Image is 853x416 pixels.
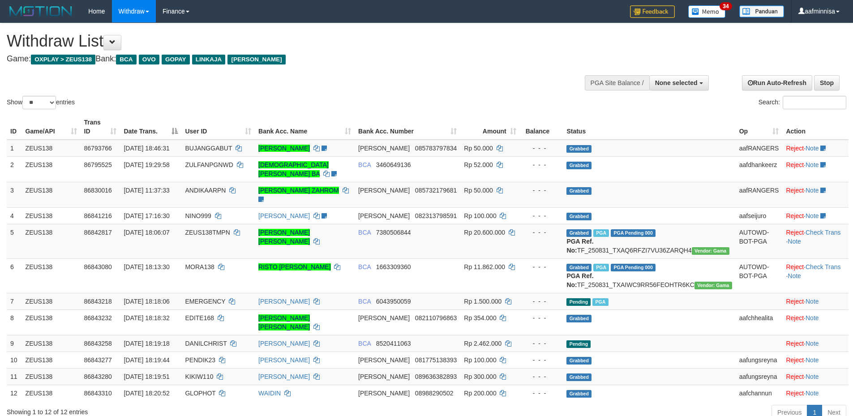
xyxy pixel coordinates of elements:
[84,373,112,380] span: 86843280
[124,340,169,347] span: [DATE] 18:19:18
[120,114,181,140] th: Date Trans.: activate to sort column descending
[611,229,656,237] span: PGA Pending
[124,187,169,194] span: [DATE] 11:37:33
[7,258,22,293] td: 6
[464,356,496,364] span: Rp 100.000
[786,390,804,397] a: Reject
[788,272,801,279] a: Note
[786,298,804,305] a: Reject
[523,339,560,348] div: - - -
[124,390,169,397] span: [DATE] 18:20:52
[782,140,849,157] td: ·
[806,212,819,219] a: Note
[806,229,841,236] a: Check Trans
[523,313,560,322] div: - - -
[84,229,112,236] span: 86842817
[185,314,214,322] span: EDITE168
[258,356,310,364] a: [PERSON_NAME]
[415,212,457,219] span: Copy 082313798591 to clipboard
[806,187,819,194] a: Note
[523,144,560,153] div: - - -
[563,114,735,140] th: Status
[464,212,496,219] span: Rp 100.000
[22,309,81,335] td: ZEUS138
[358,229,371,236] span: BCA
[630,5,675,18] img: Feedback.jpg
[786,314,804,322] a: Reject
[736,114,783,140] th: Op: activate to sort column ascending
[185,161,233,168] span: ZULFANPGNWD
[566,390,592,398] span: Grabbed
[124,263,169,270] span: [DATE] 18:13:30
[185,298,225,305] span: EMERGENCY
[185,373,213,380] span: KIKIW110
[806,356,819,364] a: Note
[258,145,310,152] a: [PERSON_NAME]
[81,114,120,140] th: Trans ID: activate to sort column ascending
[22,182,81,207] td: ZEUS138
[523,211,560,220] div: - - -
[7,114,22,140] th: ID
[376,229,411,236] span: Copy 7380506844 to clipboard
[7,335,22,352] td: 9
[84,145,112,152] span: 86793766
[258,373,310,380] a: [PERSON_NAME]
[185,390,215,397] span: GLOPHOT
[736,368,783,385] td: aafungsreyna
[255,114,355,140] th: Bank Acc. Name: activate to sort column ascending
[786,356,804,364] a: Reject
[84,314,112,322] span: 86843232
[181,114,255,140] th: User ID: activate to sort column ascending
[7,182,22,207] td: 3
[376,298,411,305] span: Copy 6043950059 to clipboard
[786,229,804,236] a: Reject
[786,340,804,347] a: Reject
[782,368,849,385] td: ·
[566,162,592,169] span: Grabbed
[460,114,519,140] th: Amount: activate to sort column ascending
[464,298,502,305] span: Rp 1.500.000
[7,32,560,50] h1: Withdraw List
[7,156,22,182] td: 2
[258,314,310,330] a: [PERSON_NAME] [PERSON_NAME]
[124,145,169,152] span: [DATE] 18:46:31
[688,5,726,18] img: Button%20Memo.svg
[782,293,849,309] td: ·
[124,314,169,322] span: [DATE] 18:18:32
[376,161,411,168] span: Copy 3460649136 to clipboard
[786,263,804,270] a: Reject
[566,357,592,365] span: Grabbed
[736,258,783,293] td: AUTOWD-BOT-PGA
[806,145,819,152] a: Note
[358,263,371,270] span: BCA
[566,145,592,153] span: Grabbed
[523,262,560,271] div: - - -
[592,298,608,306] span: Marked by aafnoeunsreypich
[566,213,592,220] span: Grabbed
[355,114,460,140] th: Bank Acc. Number: activate to sort column ascending
[563,224,735,258] td: TF_250831_TXAQ6RFZI7VU36ZARQH4
[358,212,410,219] span: [PERSON_NAME]
[736,224,783,258] td: AUTOWD-BOT-PGA
[415,356,457,364] span: Copy 081775138393 to clipboard
[566,315,592,322] span: Grabbed
[258,263,331,270] a: RISTO [PERSON_NAME]
[782,352,849,368] td: ·
[358,145,410,152] span: [PERSON_NAME]
[415,390,454,397] span: Copy 08988290502 to clipboard
[358,314,410,322] span: [PERSON_NAME]
[786,373,804,380] a: Reject
[7,293,22,309] td: 7
[84,298,112,305] span: 86843218
[692,247,729,255] span: Vendor URL: https://trx31.1velocity.biz
[358,187,410,194] span: [PERSON_NAME]
[523,160,560,169] div: - - -
[566,272,593,288] b: PGA Ref. No:
[782,224,849,258] td: · ·
[736,140,783,157] td: aafRANGERS
[806,340,819,347] a: Note
[415,373,457,380] span: Copy 089636382893 to clipboard
[124,373,169,380] span: [DATE] 18:19:51
[523,297,560,306] div: - - -
[258,390,281,397] a: WAIDIN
